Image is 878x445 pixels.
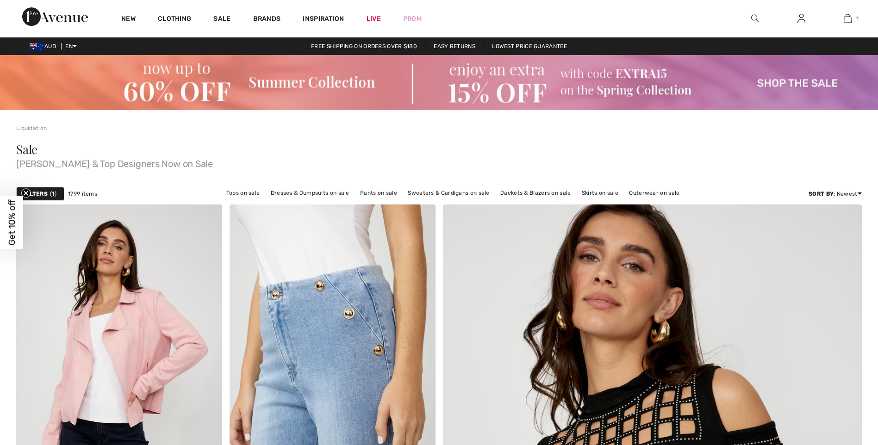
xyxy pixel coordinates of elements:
[16,155,862,168] span: [PERSON_NAME] & Top Designers Now on Sale
[496,187,576,199] a: Jackets & Blazers on sale
[856,14,859,23] span: 1
[751,13,759,24] img: search the website
[16,125,47,131] a: Liquidation
[485,43,574,49] a: Lowest Price Guarantee
[222,187,265,199] a: Tops on sale
[577,187,623,199] a: Skirts on sale
[403,14,422,24] a: Prom
[21,189,31,198] button: Close teaser
[30,43,44,50] img: Australian Dollar
[790,13,813,25] a: Sign In
[403,187,494,199] a: Sweaters & Cardigans on sale
[65,43,77,49] span: EN
[121,15,136,25] a: New
[819,376,869,399] iframe: Opens a widget where you can find more information
[355,187,402,199] a: Pants on sale
[809,190,862,198] div: : Newest
[30,43,60,49] span: AUD
[266,187,354,199] a: Dresses & Jumpsuits on sale
[6,200,17,246] span: Get 10% off
[68,190,97,198] span: 1799 items
[797,13,805,24] img: My Info
[213,15,230,25] a: Sale
[303,15,344,25] span: Inspiration
[367,14,381,24] a: Live
[825,13,870,24] a: 1
[624,187,684,199] a: Outerwear on sale
[16,141,37,157] span: Sale
[304,43,424,49] a: Free shipping on orders over $180
[253,15,281,25] a: Brands
[809,191,834,197] strong: Sort By
[24,190,48,198] strong: Filters
[158,15,191,25] a: Clothing
[426,43,483,49] a: Easy Returns
[22,7,88,26] img: 1ère Avenue
[844,13,852,24] img: My Bag
[50,190,56,198] span: 1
